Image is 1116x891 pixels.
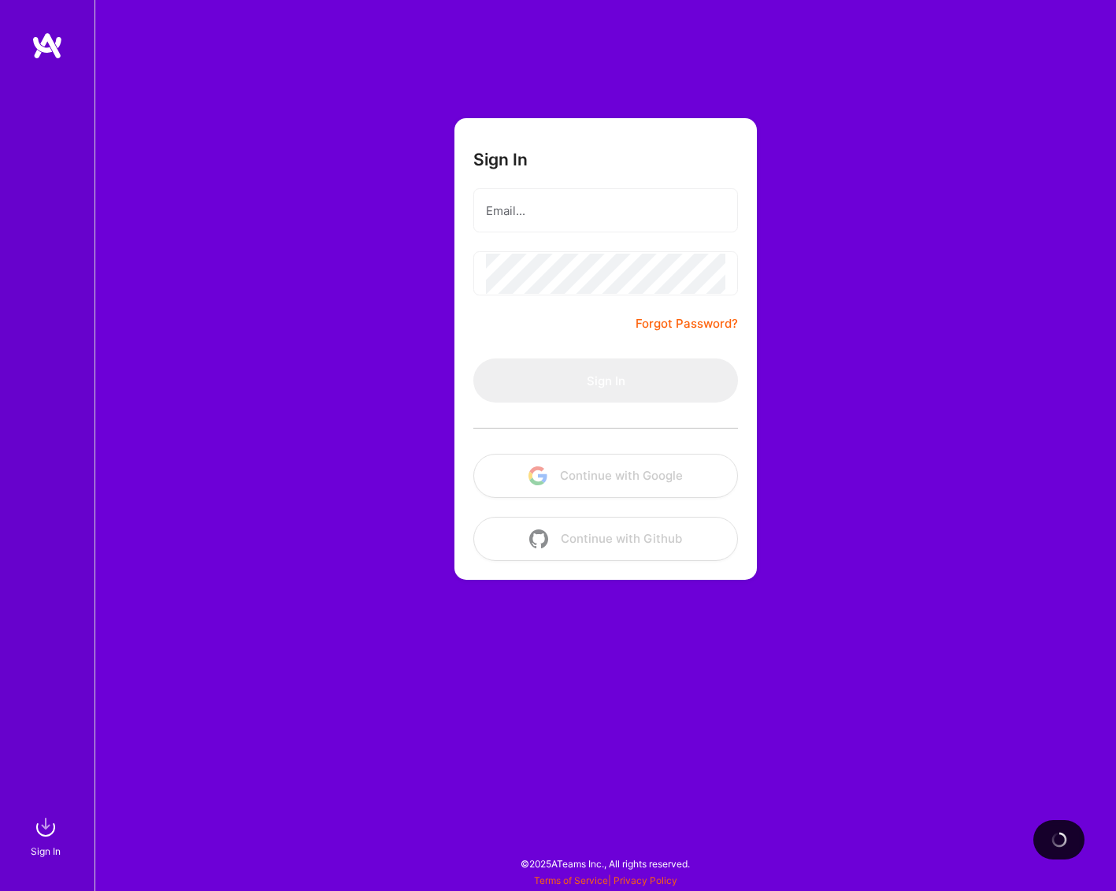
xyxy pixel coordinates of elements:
span: | [534,874,677,886]
button: Sign In [473,358,738,403]
h3: Sign In [473,150,528,169]
a: Privacy Policy [614,874,677,886]
a: sign inSign In [33,811,61,859]
a: Terms of Service [534,874,608,886]
img: icon [529,529,548,548]
img: icon [528,466,547,485]
a: Forgot Password? [636,314,738,333]
img: logo [32,32,63,60]
button: Continue with Google [473,454,738,498]
input: Email... [486,191,725,231]
button: Continue with Github [473,517,738,561]
div: © 2025 ATeams Inc., All rights reserved. [95,844,1116,883]
img: sign in [30,811,61,843]
div: Sign In [31,843,61,859]
img: loading [1051,832,1067,848]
